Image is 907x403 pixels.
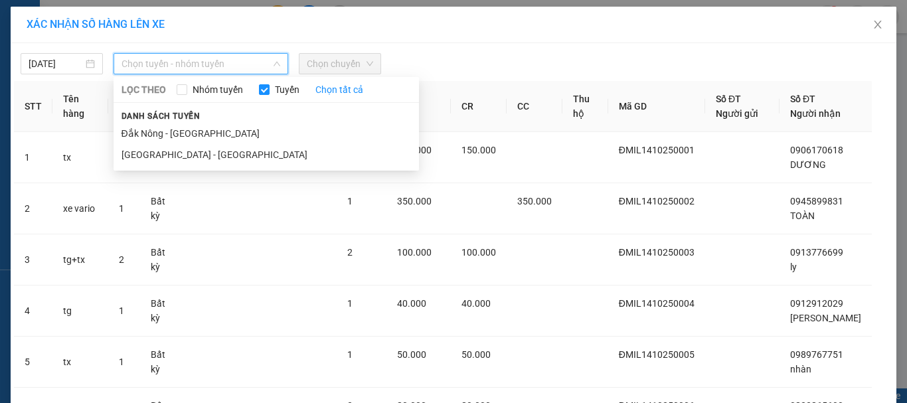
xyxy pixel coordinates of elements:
td: 5 [14,337,52,388]
a: Chọn tất cả [315,82,363,97]
th: Mã GD [608,81,705,132]
span: Số ĐT [716,94,741,104]
span: 50.000 [397,349,426,360]
span: 50.000 [461,349,491,360]
li: Đắk Nông - [GEOGRAPHIC_DATA] [114,123,419,144]
span: Người nhận [790,108,841,119]
span: 2 [347,247,353,258]
span: ĐMIL1410250001 [619,145,695,155]
span: Chọn chuyến [307,54,373,74]
th: CC [507,81,562,132]
th: CR [451,81,507,132]
td: 4 [14,285,52,337]
td: xe vario [52,183,108,234]
td: 1 [14,132,52,183]
span: close [872,19,883,30]
th: Thu hộ [562,81,608,132]
th: STT [14,81,52,132]
span: 1 [347,196,353,206]
td: tg [52,285,108,337]
th: SL [108,81,140,132]
span: 2 [119,254,124,265]
span: down [273,60,281,68]
span: ĐMIL1410250004 [619,298,695,309]
div: 0975361434 [114,75,248,94]
span: ĐMIL1410250005 [619,349,695,360]
td: tg+tx [52,234,108,285]
span: 1 [119,357,124,367]
td: Bất kỳ [140,234,185,285]
span: 100.000 [461,247,496,258]
span: 0912912029 [790,298,843,309]
span: ly [790,262,797,272]
span: DƯƠNG [790,159,826,170]
span: XÁC NHẬN SỐ HÀNG LÊN XE [27,18,165,31]
span: 0989767751 [790,349,843,360]
td: Bất kỳ [140,183,185,234]
td: 2 [14,183,52,234]
span: Người gửi [716,108,758,119]
span: Gửi: [11,13,32,27]
td: Bất kỳ [140,285,185,337]
input: 14/10/2025 [29,56,83,71]
span: Số ĐT [790,94,815,104]
span: Nhóm tuyến [187,82,248,97]
div: hoài thương [114,59,248,75]
span: 0906170618 [790,145,843,155]
span: 1 [347,349,353,360]
span: Chọn tuyến - nhóm tuyến [122,54,280,74]
div: Đăk Mil [11,11,104,27]
span: 1 [119,305,124,316]
li: [GEOGRAPHIC_DATA] - [GEOGRAPHIC_DATA] [114,144,419,165]
span: 0913776699 [790,247,843,258]
span: Tuyến [270,82,305,97]
td: 3 [14,234,52,285]
div: 0000000000 [11,27,104,46]
td: tx [52,132,108,183]
span: TOÀN [790,210,815,221]
th: Tên hàng [52,81,108,132]
span: 0945899831 [790,196,843,206]
span: Nhận: [114,13,145,27]
span: nhàn [790,364,811,374]
span: 1 [119,203,124,214]
span: [PERSON_NAME] [790,313,861,323]
div: Dãy 4-B15 bến xe [GEOGRAPHIC_DATA] [114,11,248,59]
button: Close [859,7,896,44]
span: 350.000 [397,196,432,206]
span: 1 [347,298,353,309]
span: LỌC THEO [122,82,166,97]
td: tx [52,337,108,388]
span: 40.000 [461,298,491,309]
span: 350.000 [517,196,552,206]
span: 40.000 [397,298,426,309]
td: Bất kỳ [140,337,185,388]
span: 100.000 [397,247,432,258]
span: 150.000 [461,145,496,155]
span: ĐMIL1410250003 [619,247,695,258]
span: ĐMIL1410250002 [619,196,695,206]
span: Danh sách tuyến [114,110,208,122]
